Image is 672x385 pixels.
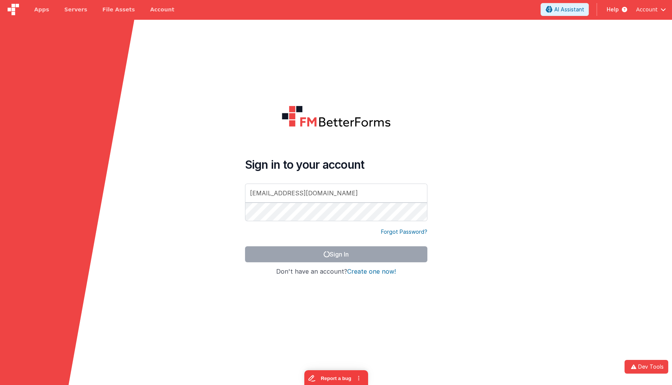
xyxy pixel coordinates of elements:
[636,6,666,13] button: Account
[554,6,584,13] span: AI Assistant
[606,6,618,13] span: Help
[34,6,49,13] span: Apps
[625,360,668,374] button: Dev Tools
[636,6,658,13] span: Account
[381,228,427,236] a: Forgot Password?
[245,158,427,171] h4: Sign in to your account
[245,184,427,203] input: Email Address
[245,246,427,262] button: Sign In
[541,3,589,16] button: AI Assistant
[64,6,87,13] span: Servers
[103,6,135,13] span: File Assets
[347,268,396,275] button: Create one now!
[245,268,427,275] h4: Don't have an account?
